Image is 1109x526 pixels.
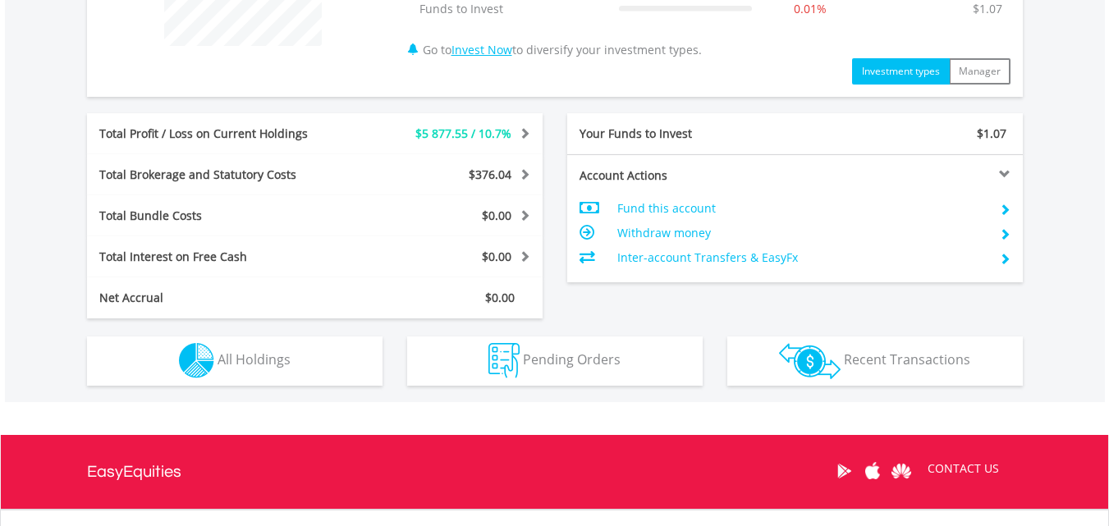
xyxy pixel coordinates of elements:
[87,435,181,509] a: EasyEquities
[179,343,214,378] img: holdings-wht.png
[617,245,986,270] td: Inter-account Transfers & EasyFx
[87,336,383,386] button: All Holdings
[617,221,986,245] td: Withdraw money
[482,208,511,223] span: $0.00
[977,126,1006,141] span: $1.07
[617,196,986,221] td: Fund this account
[567,126,795,142] div: Your Funds to Invest
[523,350,621,368] span: Pending Orders
[844,350,970,368] span: Recent Transactions
[218,350,291,368] span: All Holdings
[727,336,1023,386] button: Recent Transactions
[567,167,795,184] div: Account Actions
[87,126,353,142] div: Total Profit / Loss on Current Holdings
[887,446,916,496] a: Huawei
[87,290,353,306] div: Net Accrual
[949,58,1010,85] button: Manager
[407,336,703,386] button: Pending Orders
[87,208,353,224] div: Total Bundle Costs
[488,343,520,378] img: pending_instructions-wht.png
[451,42,512,57] a: Invest Now
[859,446,887,496] a: Apple
[469,167,511,182] span: $376.04
[779,343,841,379] img: transactions-zar-wht.png
[415,126,511,141] span: $5 877.55 / 10.7%
[852,58,950,85] button: Investment types
[482,249,511,264] span: $0.00
[485,290,515,305] span: $0.00
[916,446,1010,492] a: CONTACT US
[87,167,353,183] div: Total Brokerage and Statutory Costs
[830,446,859,496] a: Google Play
[87,249,353,265] div: Total Interest on Free Cash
